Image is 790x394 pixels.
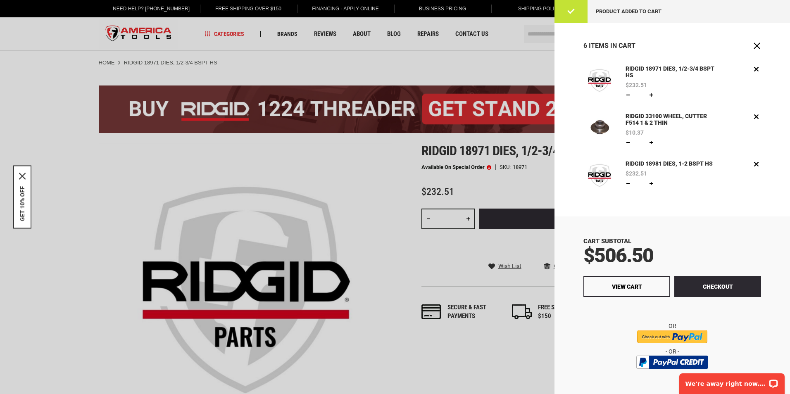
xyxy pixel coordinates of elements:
button: GET 10% OFF [19,186,26,221]
span: Cart Subtotal [583,237,631,245]
span: $232.51 [626,171,647,176]
span: View Cart [612,283,642,290]
span: $232.51 [626,82,647,88]
img: RIDGID 18981 DIES, 1-2 BSPT HS [583,159,616,192]
img: btn_bml_text.png [641,371,703,380]
a: RIDGID 33100 WHEEL, CUTTER F514 1 & 2 THIN [583,112,616,147]
iframe: LiveChat chat widget [674,368,790,394]
span: Items in Cart [589,42,635,50]
button: Close [753,42,761,50]
img: RIDGID 33100 WHEEL, CUTTER F514 1 & 2 THIN [583,112,616,144]
svg: close icon [19,173,26,180]
a: RIDGID 18971 DIES, 1/2-3/4 BSPT HS [583,64,616,100]
a: View Cart [583,276,670,297]
a: RIDGID 18981 DIES, 1-2 BSPT HS [583,159,616,194]
a: RIDGID 33100 WHEEL, CUTTER F514 1 & 2 THIN [623,112,719,128]
button: Checkout [674,276,761,297]
span: $506.50 [583,244,653,267]
span: 6 [583,42,587,50]
a: RIDGID 18981 DIES, 1-2 BSPT HS [623,159,715,169]
span: $10.37 [626,130,644,135]
img: RIDGID 18971 DIES, 1/2-3/4 BSPT HS [583,64,616,97]
button: Close [19,173,26,180]
a: RIDGID 18971 DIES, 1/2-3/4 BSPT HS [623,64,719,80]
span: Product added to cart [596,8,662,14]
